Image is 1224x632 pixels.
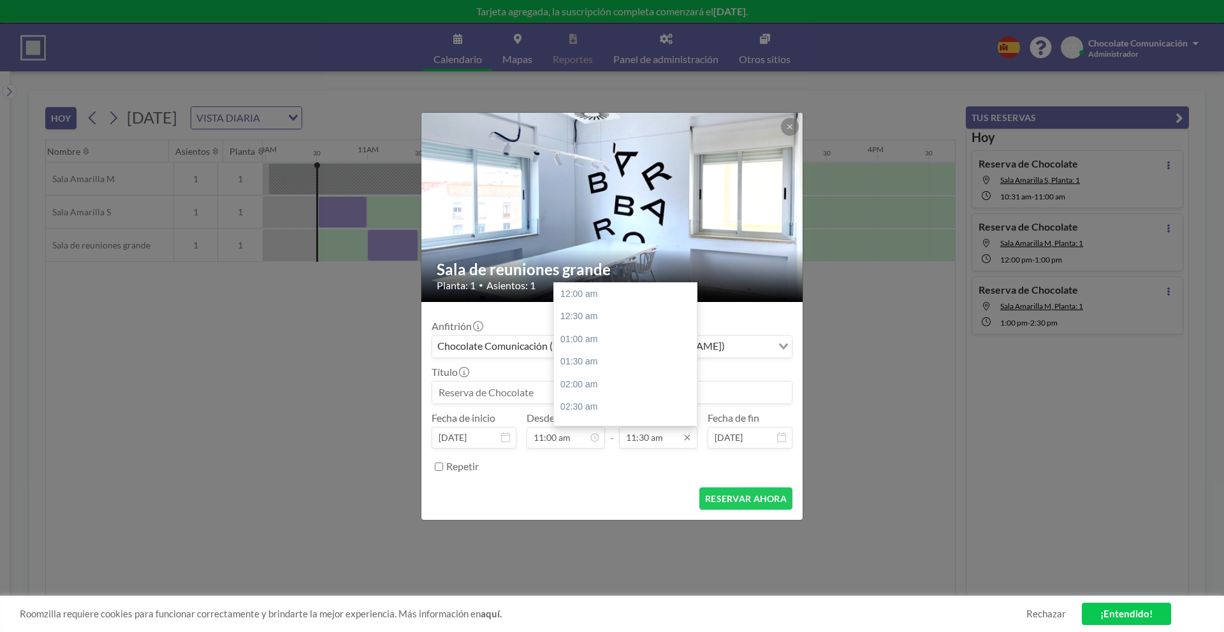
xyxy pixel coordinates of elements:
[437,279,476,292] span: Planta: 1
[527,412,555,424] label: Desde
[432,382,792,403] input: Reserva de Chocolate
[699,487,792,510] button: RESERVAR AHORA
[435,338,727,355] span: Chocolate Comunicación ([EMAIL_ADDRESS][DOMAIN_NAME])
[479,280,483,290] span: •
[421,64,804,350] img: 537.jpg
[554,396,697,419] div: 02:30 am
[708,412,759,424] label: Fecha de fin
[1026,608,1066,620] a: Rechazar
[554,305,697,328] div: 12:30 am
[554,419,697,442] div: 03:00 am
[486,279,535,292] span: Asientos: 1
[481,608,502,619] a: aquí.
[729,338,771,355] input: Search for option
[446,460,479,473] label: Repetir
[437,260,789,279] h2: Sala de reuniones grande
[20,608,1026,620] span: Roomzilla requiere cookies para funcionar correctamente y brindarte la mejor experiencia. Más inf...
[554,373,697,396] div: 02:00 am
[432,336,792,357] div: Search for option
[432,412,495,424] label: Fecha de inicio
[554,350,697,373] div: 01:30 am
[1082,603,1171,625] a: ¡Entendido!
[554,328,697,351] div: 01:00 am
[554,283,697,306] div: 12:00 am
[610,416,614,444] span: -
[432,320,482,333] label: Anfitrión
[432,366,468,378] label: Título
